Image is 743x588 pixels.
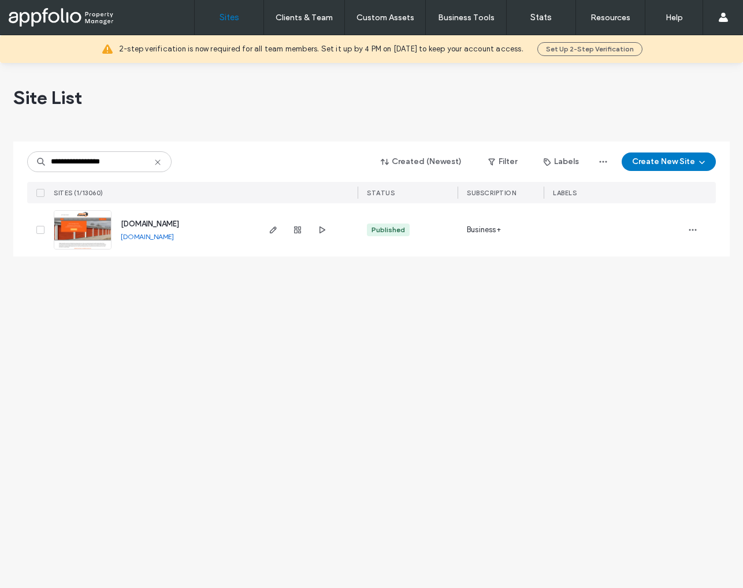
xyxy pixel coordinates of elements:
button: Filter [477,152,529,171]
label: Custom Assets [356,13,414,23]
div: Published [371,225,405,235]
span: 2-step verification is now required for all team members. Set it up by 4 PM on [DATE] to keep you... [119,43,523,55]
span: STATUS [367,189,395,197]
a: [DOMAIN_NAME] [121,232,174,241]
span: SITES (1/13060) [54,189,103,197]
button: Labels [533,152,589,171]
button: Created (Newest) [371,152,472,171]
span: Business+ [467,224,501,236]
button: Set Up 2-Step Verification [537,42,642,56]
label: Stats [530,12,552,23]
span: Site List [13,86,82,109]
button: Create New Site [622,152,716,171]
label: Help [666,13,683,23]
label: Business Tools [438,13,495,23]
span: LABELS [553,189,577,197]
label: Clients & Team [276,13,333,23]
a: [DOMAIN_NAME] [121,219,179,228]
label: Resources [590,13,630,23]
span: SUBSCRIPTION [467,189,516,197]
label: Sites [220,12,239,23]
